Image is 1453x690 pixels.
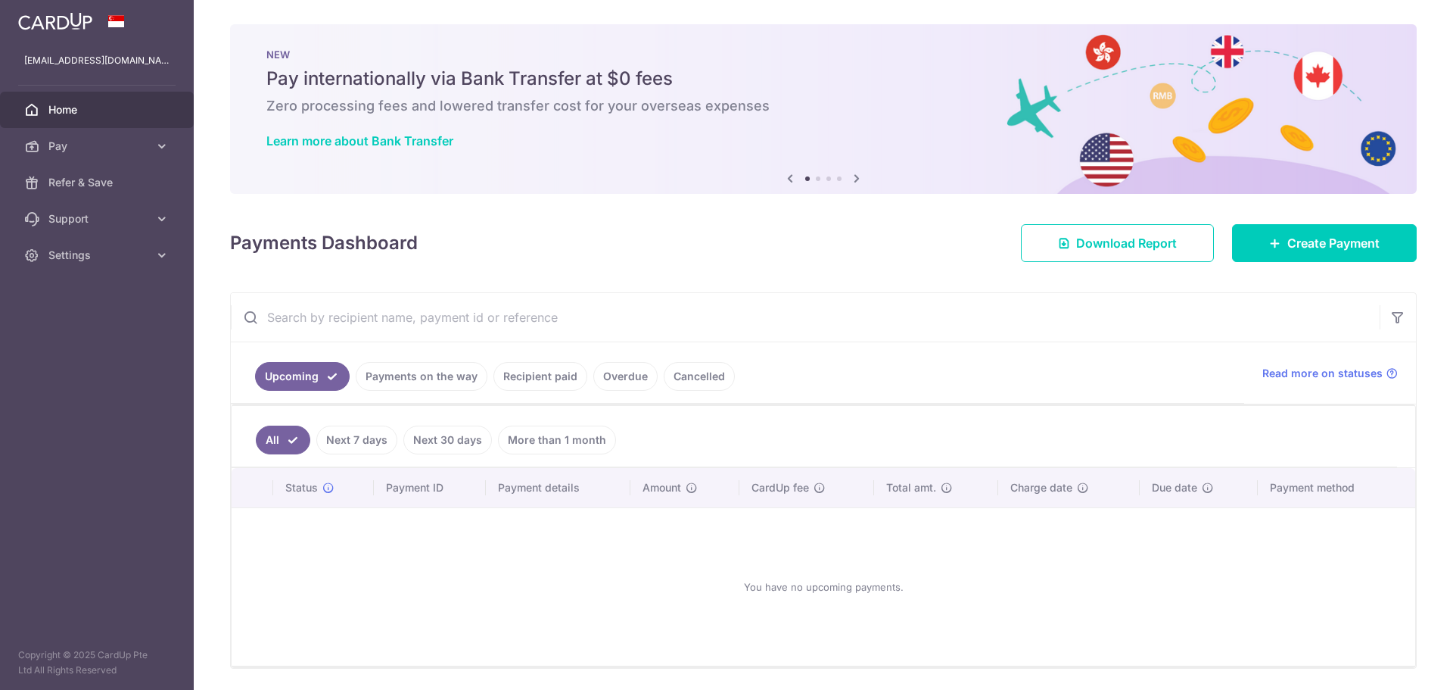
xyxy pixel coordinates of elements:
iframe: Opens a widget where you can find more information [1356,645,1438,682]
th: Payment method [1258,468,1415,507]
a: Payments on the way [356,362,487,391]
span: Refer & Save [48,175,148,190]
span: Pay [48,139,148,154]
th: Payment details [486,468,631,507]
a: Overdue [593,362,658,391]
input: Search by recipient name, payment id or reference [231,293,1380,342]
span: CardUp fee [751,480,809,495]
th: Payment ID [374,468,486,507]
span: Download Report [1076,234,1177,252]
span: Due date [1152,480,1197,495]
span: Read more on statuses [1262,366,1383,381]
span: Amount [642,480,681,495]
div: You have no upcoming payments. [250,520,1397,654]
p: [EMAIL_ADDRESS][DOMAIN_NAME] [24,53,170,68]
span: Settings [48,248,148,263]
p: NEW [266,48,1380,61]
h4: Payments Dashboard [230,229,418,257]
span: Support [48,211,148,226]
span: Charge date [1010,480,1072,495]
a: Upcoming [255,362,350,391]
span: Status [285,480,318,495]
span: Home [48,102,148,117]
a: Download Report [1021,224,1214,262]
span: Total amt. [886,480,936,495]
h6: Zero processing fees and lowered transfer cost for your overseas expenses [266,97,1380,115]
a: Learn more about Bank Transfer [266,133,453,148]
a: Create Payment [1232,224,1417,262]
a: Recipient paid [493,362,587,391]
a: Next 30 days [403,426,492,454]
a: All [256,426,310,454]
a: Read more on statuses [1262,366,1398,381]
h5: Pay internationally via Bank Transfer at $0 fees [266,67,1380,91]
a: Next 7 days [316,426,397,454]
img: CardUp [18,12,92,30]
a: Cancelled [664,362,735,391]
a: More than 1 month [498,426,616,454]
img: Bank transfer banner [230,24,1417,194]
span: Create Payment [1287,234,1380,252]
